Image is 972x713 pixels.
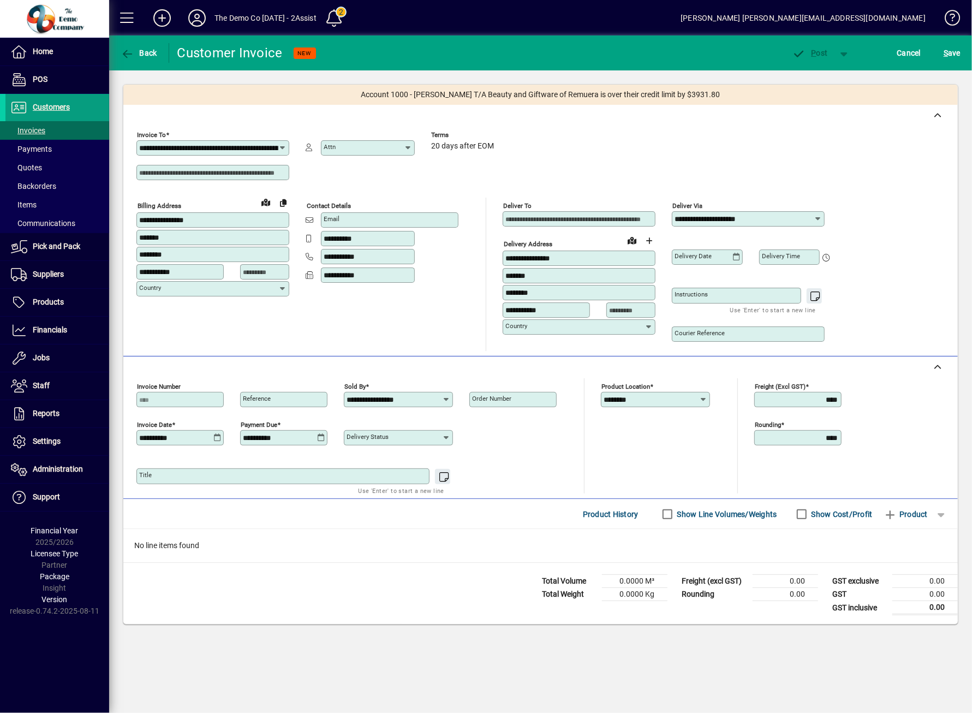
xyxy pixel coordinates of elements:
a: Home [5,38,109,66]
span: Pick and Pack [33,242,80,251]
span: Financials [33,325,67,334]
a: Suppliers [5,261,109,288]
a: Knowledge Base [937,2,958,38]
mat-label: Delivery date [675,252,712,260]
a: POS [5,66,109,93]
td: 0.00 [892,575,958,588]
span: Administration [33,465,83,473]
span: Invoices [11,126,45,135]
mat-label: Email [324,215,339,223]
span: Customers [33,103,70,111]
div: [PERSON_NAME] [PERSON_NAME][EMAIL_ADDRESS][DOMAIN_NAME] [681,9,926,27]
span: ave [944,44,961,62]
button: Cancel [895,43,924,63]
a: Items [5,195,109,214]
mat-label: Courier Reference [675,329,725,337]
button: Add [145,8,180,28]
button: Back [118,43,160,63]
span: Product [884,506,928,523]
button: Copy to Delivery address [275,194,292,211]
mat-label: Deliver via [672,202,702,210]
span: ost [792,49,828,57]
button: Post [787,43,833,63]
mat-label: Invoice To [137,131,166,139]
span: Jobs [33,353,50,362]
span: Licensee Type [31,549,79,558]
a: Backorders [5,177,109,195]
td: 0.00 [753,575,818,588]
mat-label: Delivery status [347,433,389,441]
mat-label: Country [505,322,527,330]
a: Invoices [5,121,109,140]
mat-label: Product location [601,383,650,390]
span: NEW [298,50,312,57]
mat-label: Payment due [241,421,277,429]
td: 0.0000 Kg [602,588,667,601]
a: Communications [5,214,109,233]
a: Jobs [5,344,109,372]
mat-label: Attn [324,143,336,151]
mat-label: Deliver To [503,202,532,210]
mat-label: Invoice number [137,383,181,390]
button: Profile [180,8,214,28]
mat-label: Instructions [675,290,708,298]
div: No line items found [123,529,958,562]
td: Freight (excl GST) [676,575,753,588]
div: Customer Invoice [177,44,283,62]
span: Cancel [897,44,921,62]
td: Total Weight [536,588,602,601]
mat-hint: Use 'Enter' to start a new line [359,484,444,497]
a: View on map [623,231,641,249]
mat-label: Rounding [755,421,781,429]
app-page-header-button: Back [109,43,169,63]
span: Product History [583,506,639,523]
span: Back [121,49,157,57]
a: Quotes [5,158,109,177]
a: Reports [5,400,109,427]
mat-label: Title [139,471,152,479]
mat-label: Order number [472,395,511,402]
span: Terms [431,132,497,139]
mat-label: Sold by [344,383,366,390]
a: Support [5,484,109,511]
span: Support [33,492,60,501]
a: View on map [257,193,275,211]
span: Quotes [11,163,42,172]
a: Payments [5,140,109,158]
label: Show Cost/Profit [809,509,873,520]
td: 0.00 [892,588,958,601]
td: GST [827,588,892,601]
td: Total Volume [536,575,602,588]
span: Financial Year [31,526,79,535]
a: Pick and Pack [5,233,109,260]
mat-label: Invoice date [137,421,172,429]
td: 0.00 [892,601,958,615]
td: GST exclusive [827,575,892,588]
td: 0.00 [753,588,818,601]
span: Products [33,298,64,306]
span: Settings [33,437,61,445]
span: Version [42,595,68,604]
span: Payments [11,145,52,153]
a: Staff [5,372,109,400]
span: 20 days after EOM [431,142,494,151]
mat-hint: Use 'Enter' to start a new line [730,304,816,316]
span: Account 1000 - [PERSON_NAME] T/A Beauty and Giftware of Remuera is over their credit limit by $39... [361,89,720,100]
mat-label: Reference [243,395,271,402]
a: Settings [5,428,109,455]
a: Financials [5,317,109,344]
div: The Demo Co [DATE] - 2Assist [214,9,317,27]
span: Package [40,572,69,581]
span: P [812,49,816,57]
button: Choose address [641,232,658,249]
a: Products [5,289,109,316]
span: Communications [11,219,75,228]
span: Items [11,200,37,209]
span: S [944,49,948,57]
mat-label: Country [139,284,161,292]
span: POS [33,75,47,84]
span: Home [33,47,53,56]
button: Save [941,43,963,63]
span: Suppliers [33,270,64,278]
td: Rounding [676,588,753,601]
